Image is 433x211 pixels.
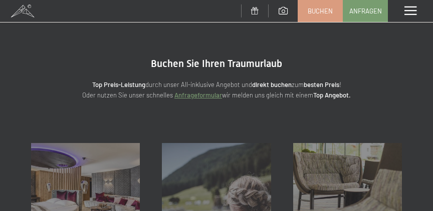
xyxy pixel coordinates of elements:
[40,79,393,100] p: durch unser All-inklusive Angebot und zum ! Oder nutzen Sie unser schnelles wir melden uns gleich...
[343,0,387,21] a: Anfragen
[252,80,292,88] strong: direkt buchen
[92,80,145,88] strong: Top Preis-Leistung
[349,6,382,15] span: Anfragen
[151,57,282,69] span: Buchen Sie Ihren Traumurlaub
[308,6,333,15] span: Buchen
[298,0,342,21] a: Buchen
[313,91,351,99] strong: Top Angebot.
[304,80,339,88] strong: besten Preis
[174,91,222,99] a: Anfrageformular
